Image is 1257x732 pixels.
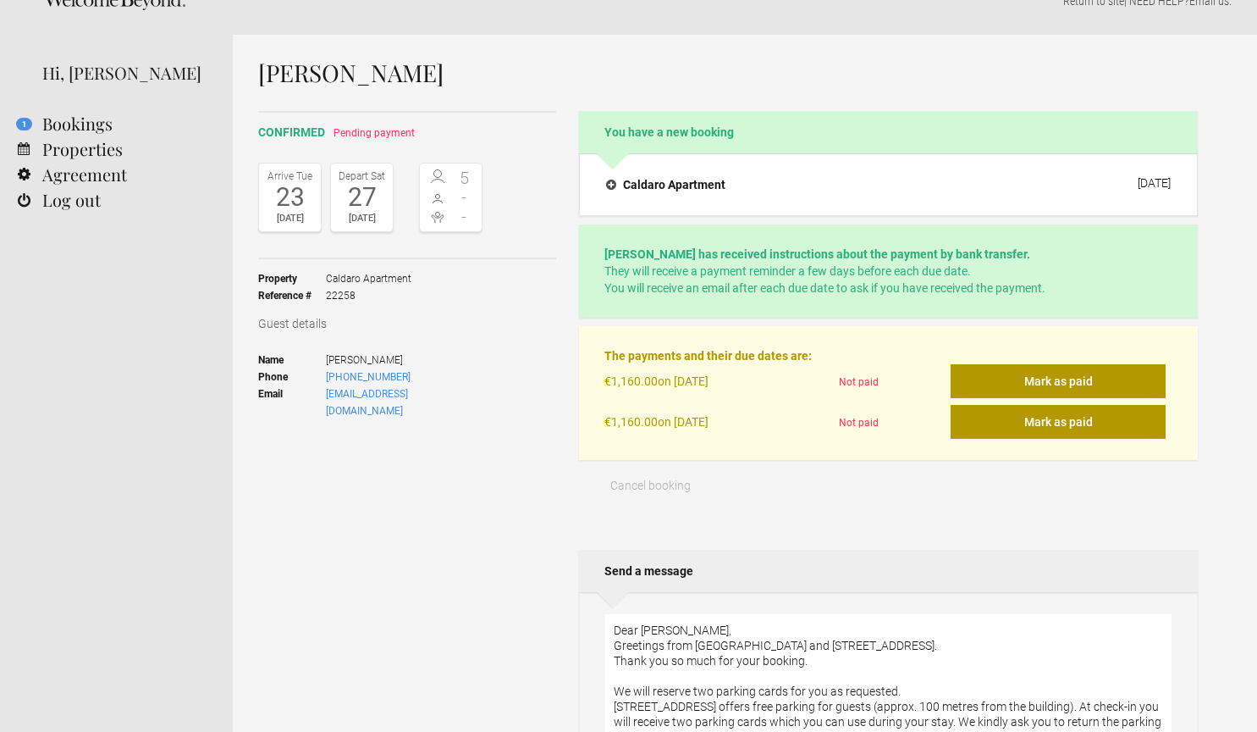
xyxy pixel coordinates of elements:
flynt-currency: €1,160.00 [604,374,658,388]
h4: Caldaro Apartment [606,176,725,193]
span: - [451,208,478,225]
div: Depart Sat [335,168,389,185]
a: [PHONE_NUMBER] [326,371,411,383]
h2: confirmed [258,124,556,141]
h2: You have a new booking [579,111,1198,153]
div: Not paid [832,364,951,405]
span: - [451,189,478,206]
strong: Property [258,270,326,287]
div: 27 [335,185,389,210]
strong: Reference # [258,287,326,304]
a: [EMAIL_ADDRESS][DOMAIN_NAME] [326,388,408,417]
span: Caldaro Apartment [326,270,411,287]
p: They will receive a payment reminder a few days before each due date. You will receive an email a... [604,246,1172,297]
div: on [DATE] [604,405,831,439]
flynt-currency: €1,160.00 [604,415,658,429]
div: Not paid [832,405,951,439]
h1: [PERSON_NAME] [258,60,1198,86]
div: Hi, [PERSON_NAME] [42,60,207,86]
button: Caldaro Apartment [DATE] [593,167,1184,202]
div: 23 [263,185,317,210]
span: Cancel booking [610,479,691,492]
span: 5 [451,169,478,186]
strong: The payments and their due dates are: [604,349,812,363]
span: [PERSON_NAME] [326,352,482,369]
strong: Email [258,385,326,419]
strong: [PERSON_NAME] has received instructions about the payment by bank transfer. [604,247,1030,261]
h2: Send a message [579,550,1198,592]
h3: Guest details [258,315,556,332]
div: [DATE] [1138,176,1171,190]
span: Pending payment [334,127,415,139]
span: 22258 [326,287,411,304]
div: on [DATE] [604,364,831,405]
button: Mark as paid [951,405,1166,439]
button: Mark as paid [951,364,1166,398]
strong: Name [258,352,326,369]
div: [DATE] [263,210,317,227]
strong: Phone [258,369,326,385]
button: Cancel booking [579,469,722,502]
div: Arrive Tue [263,168,317,185]
div: [DATE] [335,210,389,227]
flynt-notification-badge: 1 [16,118,32,130]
